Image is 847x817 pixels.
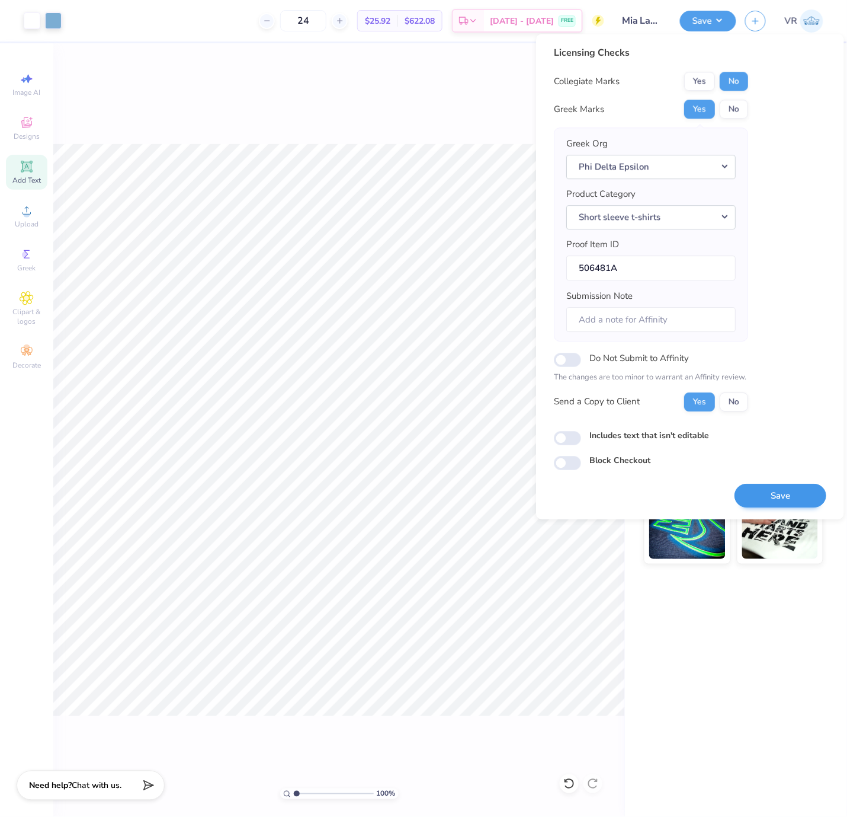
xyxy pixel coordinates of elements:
[684,72,715,91] button: Yes
[649,500,726,559] img: Glow in the Dark Ink
[377,789,396,799] span: 100 %
[800,9,823,33] img: Val Rhey Lodueta
[613,9,671,33] input: Untitled Design
[554,46,748,60] div: Licensing Checks
[589,350,689,366] label: Do Not Submit to Affinity
[734,484,826,508] button: Save
[720,72,748,91] button: No
[785,14,797,28] span: VR
[29,780,72,792] strong: Need help?
[589,454,650,467] label: Block Checkout
[554,372,748,384] p: The changes are too minor to warrant an Affinity review.
[566,307,736,333] input: Add a note for Affinity
[566,289,633,303] label: Submission Note
[13,88,41,97] span: Image AI
[684,392,715,411] button: Yes
[720,100,748,119] button: No
[561,17,573,25] span: FREE
[12,360,41,370] span: Decorate
[566,137,608,151] label: Greek Org
[720,392,748,411] button: No
[365,15,390,27] span: $25.92
[589,429,709,442] label: Includes text that isn't editable
[684,100,715,119] button: Yes
[15,219,38,229] span: Upload
[18,263,36,273] span: Greek
[742,500,819,559] img: Water based Ink
[405,15,435,27] span: $622.08
[680,11,736,31] button: Save
[785,9,823,33] a: VR
[490,15,554,27] span: [DATE] - [DATE]
[280,10,326,31] input: – –
[14,132,40,141] span: Designs
[72,780,121,792] span: Chat with us.
[566,238,619,251] label: Proof Item ID
[554,75,620,88] div: Collegiate Marks
[554,395,640,409] div: Send a Copy to Client
[6,307,47,326] span: Clipart & logos
[566,205,736,229] button: Short sleeve t-shirts
[554,103,604,116] div: Greek Marks
[12,175,41,185] span: Add Text
[566,155,736,179] button: Phi Delta Epsilon
[566,187,636,201] label: Product Category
